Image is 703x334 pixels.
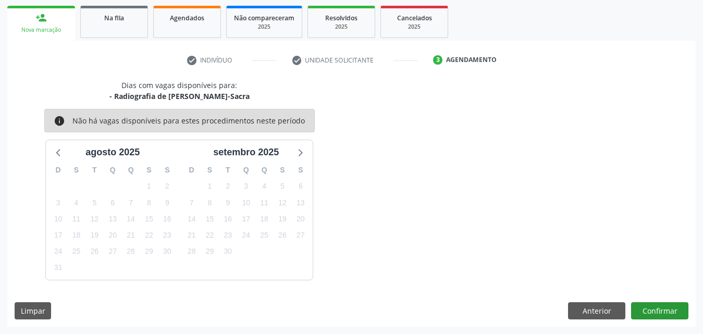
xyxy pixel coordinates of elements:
div: Q [237,162,255,178]
span: quinta-feira, 7 de agosto de 2025 [124,195,138,210]
span: sábado, 30 de agosto de 2025 [160,244,175,259]
div: Q [104,162,122,178]
button: Anterior [568,302,625,320]
span: quinta-feira, 25 de setembro de 2025 [257,228,272,243]
span: quarta-feira, 20 de agosto de 2025 [105,228,120,243]
button: Confirmar [631,302,688,320]
span: quarta-feira, 3 de setembro de 2025 [239,179,253,194]
span: domingo, 17 de agosto de 2025 [51,228,66,243]
div: Nova marcação [15,26,68,34]
span: sábado, 9 de agosto de 2025 [160,195,175,210]
div: - Radiografia de [PERSON_NAME]-Sacra [109,91,250,102]
div: S [158,162,176,178]
span: quinta-feira, 28 de agosto de 2025 [124,244,138,259]
span: sexta-feira, 22 de agosto de 2025 [142,228,156,243]
span: sexta-feira, 12 de setembro de 2025 [275,195,290,210]
span: sábado, 13 de setembro de 2025 [293,195,308,210]
span: terça-feira, 30 de setembro de 2025 [220,244,235,259]
span: Agendados [170,14,204,22]
span: domingo, 31 de agosto de 2025 [51,261,66,275]
span: sexta-feira, 29 de agosto de 2025 [142,244,156,259]
span: terça-feira, 2 de setembro de 2025 [220,179,235,194]
div: S [291,162,310,178]
span: Não compareceram [234,14,294,22]
span: segunda-feira, 29 de setembro de 2025 [203,244,217,259]
span: terça-feira, 5 de agosto de 2025 [87,195,102,210]
div: Q [122,162,140,178]
span: quinta-feira, 14 de agosto de 2025 [124,212,138,226]
span: sábado, 27 de setembro de 2025 [293,228,308,243]
span: sexta-feira, 5 de setembro de 2025 [275,179,290,194]
div: Agendamento [446,55,497,65]
span: Na fila [104,14,124,22]
span: domingo, 28 de setembro de 2025 [184,244,199,259]
span: terça-feira, 16 de setembro de 2025 [220,212,235,226]
span: sexta-feira, 19 de setembro de 2025 [275,212,290,226]
span: quinta-feira, 18 de setembro de 2025 [257,212,272,226]
div: 2025 [315,23,367,31]
span: segunda-feira, 11 de agosto de 2025 [69,212,84,226]
div: person_add [35,12,47,23]
span: terça-feira, 19 de agosto de 2025 [87,228,102,243]
div: 2025 [388,23,440,31]
span: sexta-feira, 26 de setembro de 2025 [275,228,290,243]
div: T [85,162,104,178]
div: S [274,162,292,178]
span: quinta-feira, 21 de agosto de 2025 [124,228,138,243]
span: domingo, 10 de agosto de 2025 [51,212,66,226]
i: info [54,115,65,127]
span: terça-feira, 23 de setembro de 2025 [220,228,235,243]
div: D [49,162,67,178]
span: sábado, 6 de setembro de 2025 [293,179,308,194]
span: sábado, 20 de setembro de 2025 [293,212,308,226]
div: S [67,162,85,178]
span: Resolvidos [325,14,357,22]
div: 3 [433,55,442,65]
span: segunda-feira, 25 de agosto de 2025 [69,244,84,259]
div: Q [255,162,274,178]
span: sexta-feira, 1 de agosto de 2025 [142,179,156,194]
span: segunda-feira, 1 de setembro de 2025 [203,179,217,194]
div: S [201,162,219,178]
span: sábado, 23 de agosto de 2025 [160,228,175,243]
div: S [140,162,158,178]
span: sexta-feira, 15 de agosto de 2025 [142,212,156,226]
span: domingo, 7 de setembro de 2025 [184,195,199,210]
span: segunda-feira, 15 de setembro de 2025 [203,212,217,226]
span: terça-feira, 12 de agosto de 2025 [87,212,102,226]
span: segunda-feira, 4 de agosto de 2025 [69,195,84,210]
span: quarta-feira, 6 de agosto de 2025 [105,195,120,210]
span: segunda-feira, 18 de agosto de 2025 [69,228,84,243]
div: Dias com vagas disponíveis para: [109,80,250,102]
span: segunda-feira, 8 de setembro de 2025 [203,195,217,210]
span: quinta-feira, 4 de setembro de 2025 [257,179,272,194]
span: quarta-feira, 10 de setembro de 2025 [239,195,253,210]
span: sábado, 2 de agosto de 2025 [160,179,175,194]
span: quarta-feira, 24 de setembro de 2025 [239,228,253,243]
div: agosto 2025 [81,145,144,159]
span: domingo, 3 de agosto de 2025 [51,195,66,210]
span: quarta-feira, 27 de agosto de 2025 [105,244,120,259]
div: 2025 [234,23,294,31]
span: quarta-feira, 17 de setembro de 2025 [239,212,253,226]
div: D [182,162,201,178]
span: terça-feira, 9 de setembro de 2025 [220,195,235,210]
div: setembro 2025 [209,145,283,159]
span: Cancelados [397,14,432,22]
span: terça-feira, 26 de agosto de 2025 [87,244,102,259]
span: sexta-feira, 8 de agosto de 2025 [142,195,156,210]
div: T [219,162,237,178]
span: domingo, 24 de agosto de 2025 [51,244,66,259]
span: sábado, 16 de agosto de 2025 [160,212,175,226]
span: domingo, 14 de setembro de 2025 [184,212,199,226]
span: domingo, 21 de setembro de 2025 [184,228,199,243]
div: Não há vagas disponíveis para estes procedimentos neste período [72,115,305,127]
span: quinta-feira, 11 de setembro de 2025 [257,195,272,210]
span: segunda-feira, 22 de setembro de 2025 [203,228,217,243]
span: quarta-feira, 13 de agosto de 2025 [105,212,120,226]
